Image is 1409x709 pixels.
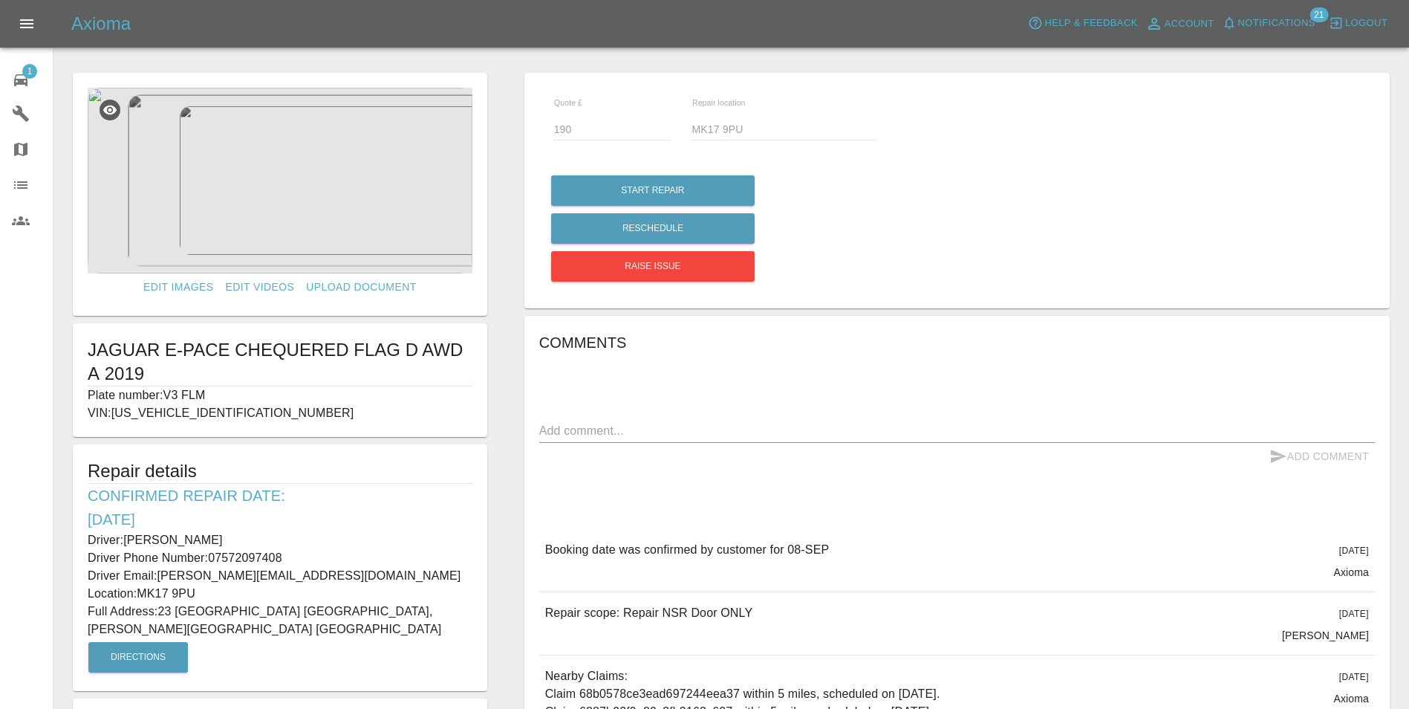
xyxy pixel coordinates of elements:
[1282,628,1369,643] p: [PERSON_NAME]
[551,175,755,206] button: Start Repair
[22,64,37,79] span: 1
[88,549,472,567] p: Driver Phone Number: 07572097408
[545,604,753,622] p: Repair scope: Repair NSR Door ONLY
[88,642,188,673] button: Directions
[88,459,472,483] h5: Repair details
[88,585,472,603] p: Location: MK17 9PU
[88,603,472,638] p: Full Address: 23 [GEOGRAPHIC_DATA] [GEOGRAPHIC_DATA], [PERSON_NAME][GEOGRAPHIC_DATA] [GEOGRAPHIC_...
[1339,672,1369,682] span: [DATE]
[9,6,45,42] button: Open drawer
[219,273,300,301] a: Edit Videos
[545,541,830,559] p: Booking date was confirmed by customer for 08-SEP
[551,251,755,282] button: Raise issue
[137,273,219,301] a: Edit Images
[88,567,472,585] p: Driver Email: [PERSON_NAME][EMAIL_ADDRESS][DOMAIN_NAME]
[88,531,472,549] p: Driver: [PERSON_NAME]
[1339,545,1369,556] span: [DATE]
[1325,12,1391,35] button: Logout
[88,484,472,531] h6: Confirmed Repair Date: [DATE]
[300,273,422,301] a: Upload Document
[551,213,755,244] button: Reschedule
[71,12,131,36] h5: Axioma
[88,386,472,404] p: Plate number: V3 FLM
[1333,691,1369,706] p: Axioma
[1024,12,1141,35] button: Help & Feedback
[1044,15,1137,32] span: Help & Feedback
[88,404,472,422] p: VIN: [US_VEHICLE_IDENTIFICATION_NUMBER]
[1345,15,1387,32] span: Logout
[1238,15,1315,32] span: Notifications
[539,331,1375,354] h6: Comments
[1218,12,1319,35] button: Notifications
[1333,565,1369,580] p: Axioma
[88,88,472,273] img: b22b5e12-0382-496d-beb0-9c44d291c9c2
[1142,12,1218,36] a: Account
[692,98,746,107] span: Repair location
[554,98,582,107] span: Quote £
[1165,16,1214,33] span: Account
[1309,7,1328,22] span: 21
[1339,609,1369,619] span: [DATE]
[88,338,472,386] h1: JAGUAR E-PACE CHEQUERED FLAG D AWD A 2019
